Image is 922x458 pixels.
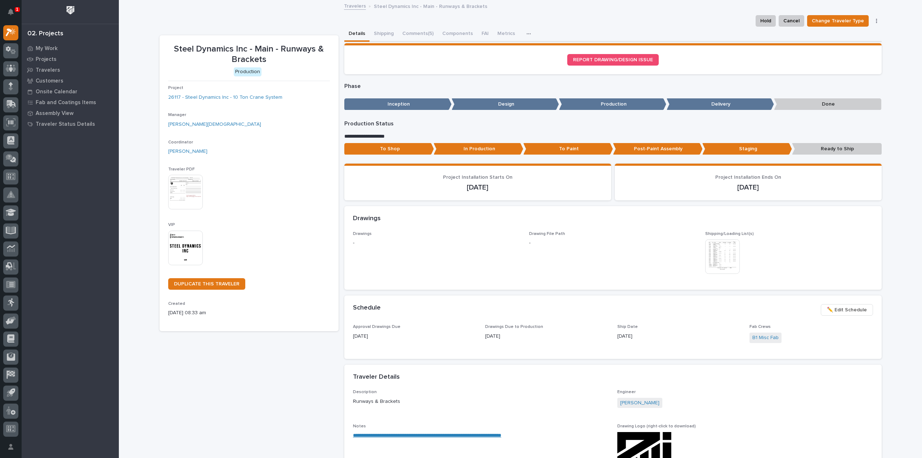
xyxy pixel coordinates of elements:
span: Drawings Due to Production [485,325,543,329]
span: Cancel [783,17,800,25]
a: Traveler Status Details [22,119,119,129]
p: Done [774,98,881,110]
button: Hold [756,15,776,27]
span: Shipping/Loading List(s) [705,232,754,236]
span: Fab Crews [749,325,771,329]
span: Drawings [353,232,372,236]
p: To Shop [344,143,434,155]
a: Onsite Calendar [22,86,119,97]
a: Projects [22,54,119,65]
p: Fab and Coatings Items [36,99,96,106]
a: Assembly View [22,108,119,119]
p: Ready to Ship [792,143,882,155]
span: Coordinator [168,140,193,144]
p: Runways & Brackets [353,398,609,405]
div: Notifications1 [9,9,18,20]
p: In Production [434,143,523,155]
span: Notes [353,424,366,428]
p: [DATE] [353,333,476,340]
a: Travelers [344,1,366,10]
span: Traveler PDF [168,167,195,172]
p: Onsite Calendar [36,89,77,95]
span: Project Installation Ends On [715,175,781,180]
h2: Schedule [353,304,381,312]
p: - [529,239,531,247]
a: Fab and Coatings Items [22,97,119,108]
button: Shipping [370,27,398,42]
p: Traveler Status Details [36,121,95,128]
p: Assembly View [36,110,73,117]
span: Hold [760,17,771,25]
button: Metrics [493,27,519,42]
p: Production [559,98,666,110]
span: Ship Date [617,325,638,329]
a: DUPLICATE THIS TRAVELER [168,278,245,290]
p: Inception [344,98,452,110]
span: Description [353,390,377,394]
p: Customers [36,78,63,84]
span: Approval Drawings Due [353,325,400,329]
span: REPORT DRAWING/DESIGN ISSUE [573,57,653,62]
p: [DATE] [623,183,873,192]
p: Production Status [344,120,882,127]
h2: Drawings [353,215,381,223]
button: Cancel [779,15,804,27]
a: [PERSON_NAME] [168,148,207,155]
a: [PERSON_NAME][DEMOGRAPHIC_DATA] [168,121,261,128]
p: To Paint [523,143,613,155]
a: REPORT DRAWING/DESIGN ISSUE [567,54,659,66]
span: Drawing Logo (right-click to download) [617,424,696,428]
p: 1 [16,7,18,12]
p: Post-Paint Assembly [613,143,703,155]
span: Project Installation Starts On [443,175,513,180]
button: FAI [477,27,493,42]
a: My Work [22,43,119,54]
p: [DATE] 08:33 am [168,309,330,317]
p: My Work [36,45,58,52]
span: Drawing File Path [529,232,565,236]
span: Change Traveler Type [812,17,864,25]
a: B1 Misc Fab [752,334,779,342]
p: Projects [36,56,57,63]
a: [PERSON_NAME] [620,399,659,407]
span: Manager [168,113,186,117]
p: [DATE] [617,333,741,340]
img: Workspace Logo [64,4,77,17]
span: ✏️ Edit Schedule [827,306,867,314]
p: Steel Dynamics Inc - Main - Runways & Brackets [168,44,330,65]
p: Staging [702,143,792,155]
button: ✏️ Edit Schedule [821,304,873,316]
div: Production [234,67,261,76]
a: Travelers [22,65,119,75]
p: - [353,239,520,247]
span: Engineer [617,390,636,394]
a: 26117 - Steel Dynamics Inc - 10 Ton Crane System [168,94,282,101]
p: Travelers [36,67,60,74]
p: Delivery [667,98,774,110]
button: Notifications [3,4,18,19]
div: 02. Projects [27,30,63,38]
span: Project [168,86,183,90]
span: VIP [168,223,175,227]
button: Change Traveler Type [807,15,869,27]
a: Customers [22,75,119,86]
p: [DATE] [485,333,609,340]
button: Components [438,27,477,42]
span: Created [168,302,185,306]
p: Phase [344,83,882,90]
p: Steel Dynamics Inc - Main - Runways & Brackets [374,2,487,10]
p: Design [452,98,559,110]
button: Comments (5) [398,27,438,42]
button: Details [344,27,370,42]
p: [DATE] [353,183,603,192]
h2: Traveler Details [353,373,400,381]
span: DUPLICATE THIS TRAVELER [174,281,240,286]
